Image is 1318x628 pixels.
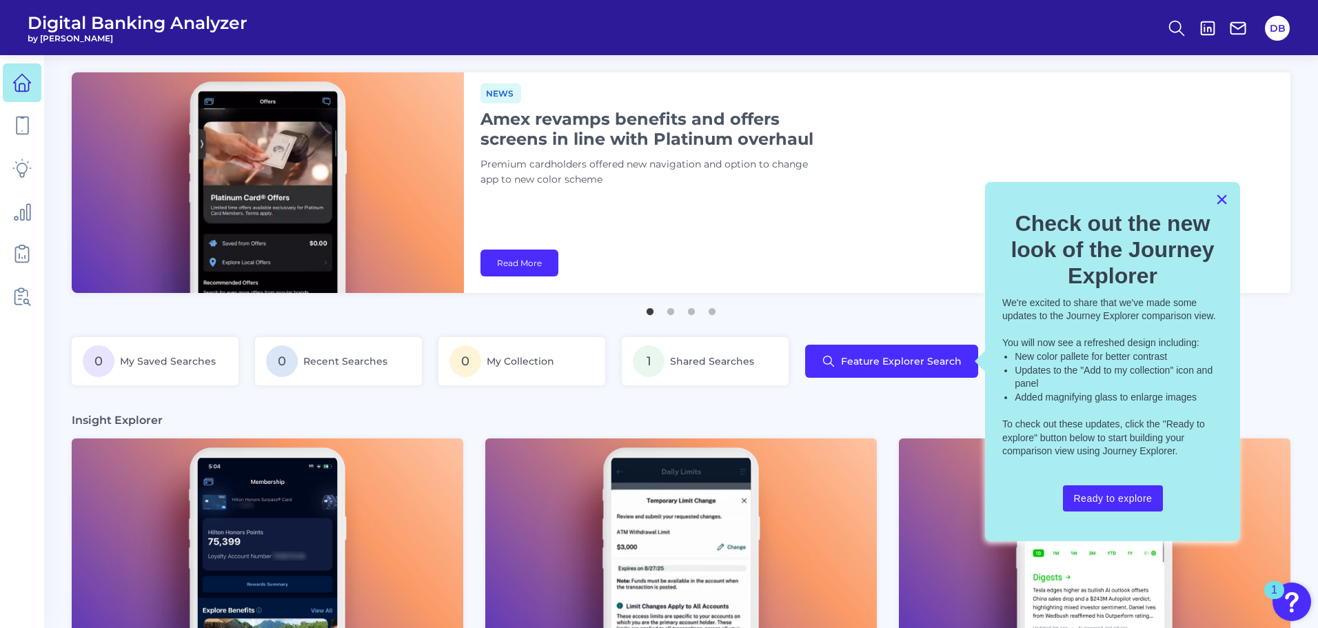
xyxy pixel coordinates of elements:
span: Shared Searches [670,355,754,367]
li: Added magnifying glass to enlarge images [1015,391,1223,405]
p: You will now see a refreshed design including: [1002,336,1223,350]
span: My Collection [487,355,554,367]
p: To check out these updates, click the "Ready to explore" button below to start building your comp... [1002,418,1223,458]
span: My Saved Searches [120,355,216,367]
span: News [480,83,521,103]
h1: Amex revamps benefits and offers screens in line with Platinum overhaul [480,109,825,149]
div: 1 [1271,590,1277,608]
span: 0 [449,345,481,377]
span: 1 [633,345,665,377]
span: Feature Explorer Search [841,356,962,367]
h3: Insight Explorer [72,413,163,427]
h2: Check out the new look of the Journey Explorer [1002,210,1223,290]
button: 2 [664,301,678,315]
span: Digital Banking Analyzer [28,12,247,33]
img: bannerImg [72,72,464,293]
button: Ready to explore [1063,485,1164,511]
button: Open Resource Center, 1 new notification [1273,583,1311,621]
button: 3 [685,301,698,315]
button: 4 [705,301,719,315]
button: Close [1215,188,1228,210]
li: Updates to the "Add to my collection" icon and panel [1015,364,1223,391]
p: Premium cardholders offered new navigation and option to change app to new color scheme [480,157,825,188]
span: by [PERSON_NAME] [28,33,247,43]
li: New color pallete for better contrast [1015,350,1223,364]
span: 0 [266,345,298,377]
a: Read More [480,250,558,276]
button: 1 [643,301,657,315]
button: DB [1265,16,1290,41]
span: 0 [83,345,114,377]
span: Recent Searches [303,355,387,367]
p: We're excited to share that we've made some updates to the Journey Explorer comparison view. [1002,296,1223,323]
